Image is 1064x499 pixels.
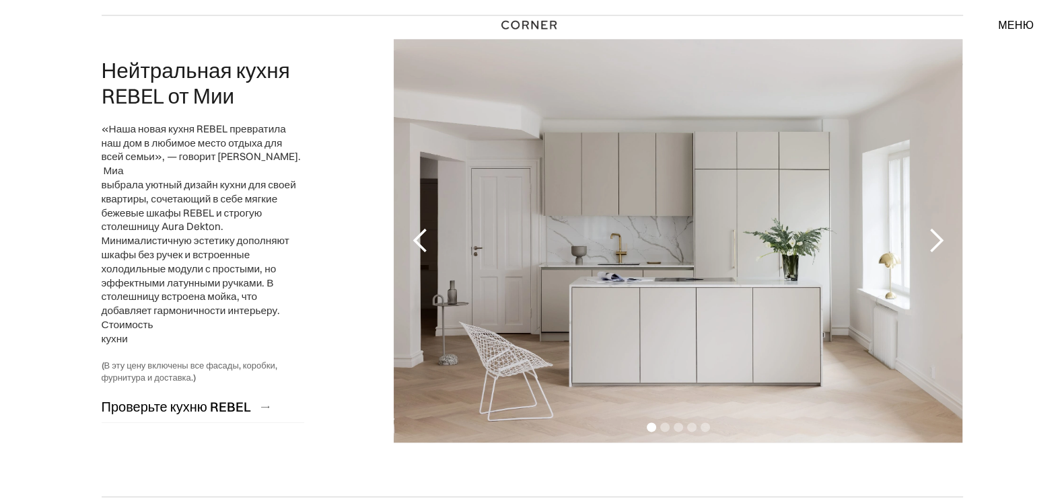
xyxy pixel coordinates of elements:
[674,422,683,432] div: Показать слайд 3 из 5
[394,39,962,443] div: карусель
[998,18,1034,32] font: меню
[102,178,296,317] font: выбрала уютный дизайн кухни для своей квартиры, сочетающий в себе мягкие бежевые шкафы REBEL и ст...
[102,332,128,345] font: кухни
[687,422,697,432] div: Показать слайд 4 из 5
[394,39,448,443] div: предыдущий слайд
[102,57,290,109] font: Нейтральная кухня REBEL от Мии
[647,422,656,432] div: Показать слайд 1 из 5
[394,39,962,443] div: 1 из 5
[909,39,962,443] div: следующий слайд
[495,16,569,34] a: дом
[102,122,302,163] font: «Наша новая кухня REBEL превратила наш дом в любимое место отдыха для всей семьи», — говорит [PER...
[102,398,251,415] font: Проверьте кухню REBEL
[102,360,277,383] font: (В эту цену включены все фасады, коробки, фурнитура и доставка.)
[102,318,153,331] font: ‍ Стоимость
[985,13,1034,36] div: меню
[701,422,710,432] div: Показать слайд 5 из 5
[102,164,124,177] font: ‍ Миа
[660,422,670,432] div: Показать слайд 2 из 5
[102,390,305,423] a: Проверьте кухню REBEL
